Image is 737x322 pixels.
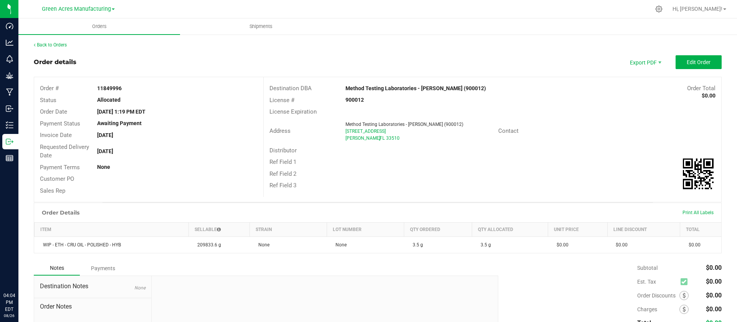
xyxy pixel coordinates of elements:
[612,242,628,248] span: $0.00
[34,42,67,48] a: Back to Orders
[607,223,680,237] th: Line Discount
[637,279,678,285] span: Est. Tax
[18,18,180,35] a: Orders
[637,306,679,312] span: Charges
[6,138,13,145] inline-svg: Outbound
[345,122,463,127] span: Method Testing Laboratories - [PERSON_NAME] (900012)
[683,159,714,189] qrcode: 11849996
[706,278,722,285] span: $0.00
[685,242,701,248] span: $0.00
[345,85,486,91] strong: Method Testing Laboratories - [PERSON_NAME] (900012)
[345,97,364,103] strong: 900012
[673,6,722,12] span: Hi, [PERSON_NAME]!
[472,223,548,237] th: Qty Allocated
[40,302,145,311] span: Order Notes
[6,105,13,112] inline-svg: Inbound
[40,282,145,291] span: Destination Notes
[23,259,32,269] iframe: Resource center unread badge
[676,55,722,69] button: Edit Order
[269,85,312,92] span: Destination DBA
[6,55,13,63] inline-svg: Monitoring
[40,164,80,171] span: Payment Terms
[34,58,76,67] div: Order details
[97,148,113,154] strong: [DATE]
[35,223,189,237] th: Item
[40,187,65,194] span: Sales Rep
[40,97,56,104] span: Status
[637,292,679,299] span: Order Discounts
[654,5,664,13] div: Manage settings
[269,127,291,134] span: Address
[548,223,607,237] th: Unit Price
[680,223,721,237] th: Total
[681,277,691,287] span: Calculate excise tax
[97,97,121,103] strong: Allocated
[386,135,400,141] span: 33510
[80,261,126,275] div: Payments
[40,85,59,92] span: Order #
[622,55,668,69] li: Export PDF
[706,292,722,299] span: $0.00
[189,223,250,237] th: Sellable
[8,261,31,284] iframe: Resource center
[327,223,404,237] th: Lot Number
[40,132,72,139] span: Invoice Date
[269,170,296,177] span: Ref Field 2
[40,120,80,127] span: Payment Status
[97,132,113,138] strong: [DATE]
[683,159,714,189] img: Scan me!
[254,242,269,248] span: None
[97,164,110,170] strong: None
[40,144,89,159] span: Requested Delivery Date
[3,313,15,319] p: 08/26
[97,120,142,126] strong: Awaiting Payment
[637,265,658,271] span: Subtotal
[6,88,13,96] inline-svg: Manufacturing
[687,59,711,65] span: Edit Order
[193,242,221,248] span: 209833.6 g
[269,97,294,104] span: License #
[404,223,472,237] th: Qty Ordered
[332,242,347,248] span: None
[687,85,716,92] span: Order Total
[6,154,13,162] inline-svg: Reports
[97,109,145,115] strong: [DATE] 1:19 PM EDT
[702,92,716,99] strong: $0.00
[134,285,145,291] span: None
[40,108,67,115] span: Order Date
[6,121,13,129] inline-svg: Inventory
[250,223,327,237] th: Strain
[706,264,722,271] span: $0.00
[6,22,13,30] inline-svg: Dashboard
[180,18,342,35] a: Shipments
[97,85,122,91] strong: 11849996
[269,147,297,154] span: Distributor
[239,23,283,30] span: Shipments
[345,129,386,134] span: [STREET_ADDRESS]
[40,175,74,182] span: Customer PO
[477,242,491,248] span: 3.5 g
[6,72,13,79] inline-svg: Grow
[42,210,79,216] h1: Order Details
[682,210,714,215] span: Print All Labels
[498,127,519,134] span: Contact
[553,242,568,248] span: $0.00
[34,261,80,276] div: Notes
[269,182,296,189] span: Ref Field 3
[269,108,317,115] span: License Expiration
[3,292,15,313] p: 04:04 PM EDT
[39,242,121,248] span: WIP - ETH - CRU OIL - POLISHED - HYB
[345,135,380,141] span: [PERSON_NAME]
[269,159,296,165] span: Ref Field 1
[380,135,385,141] span: FL
[6,39,13,46] inline-svg: Analytics
[409,242,423,248] span: 3.5 g
[42,6,111,12] span: Green Acres Manufacturing
[82,23,117,30] span: Orders
[706,305,722,313] span: $0.00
